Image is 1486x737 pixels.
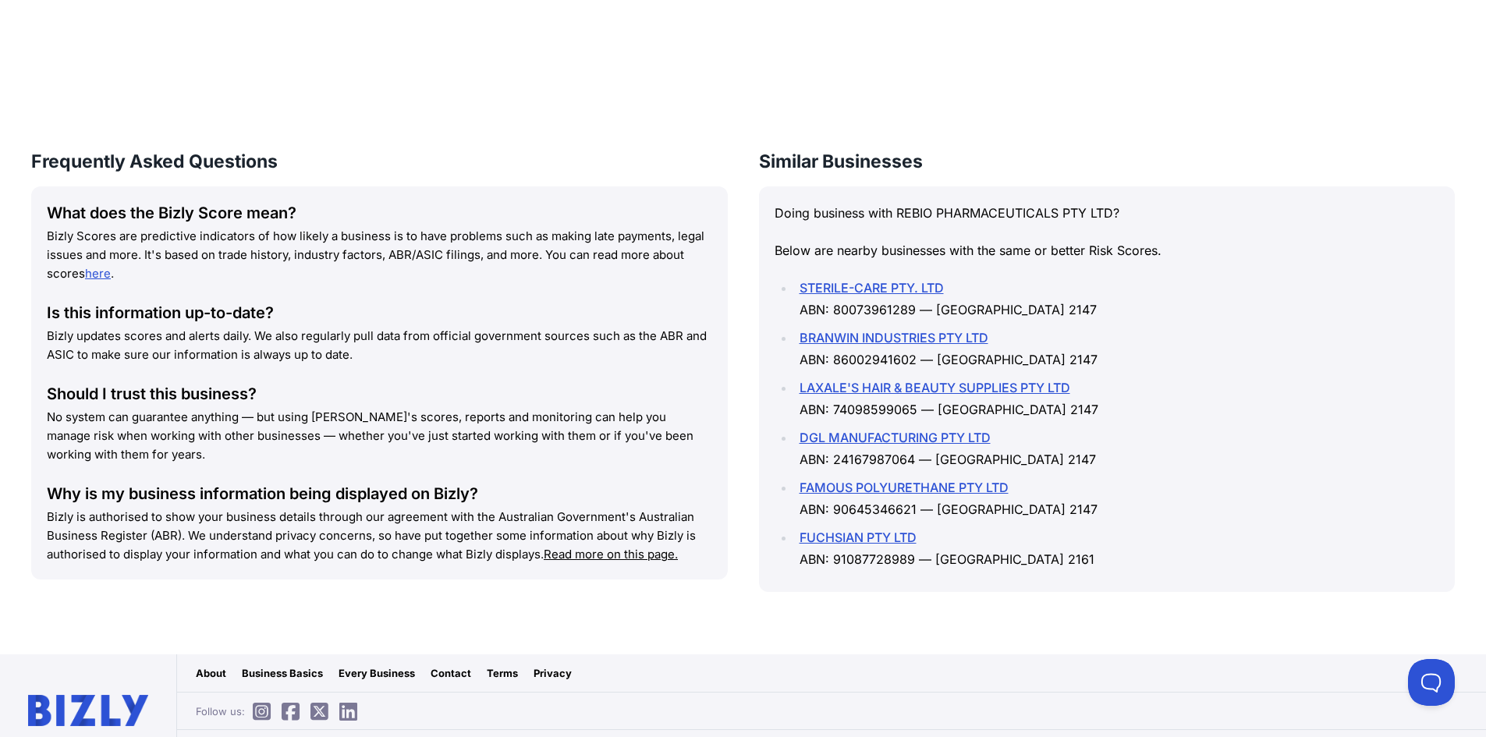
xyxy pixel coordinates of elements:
[795,377,1440,420] li: ABN: 74098599065 — [GEOGRAPHIC_DATA] 2147
[47,508,712,564] p: Bizly is authorised to show your business details through our agreement with the Australian Gover...
[800,380,1070,395] a: LAXALE'S HAIR & BEAUTY SUPPLIES PTY LTD
[759,149,1456,174] h3: Similar Businesses
[800,280,944,296] a: STERILE-CARE PTY. LTD
[775,202,1440,224] p: Doing business with REBIO PHARMACEUTICALS PTY LTD?
[795,526,1440,570] li: ABN: 91087728989 — [GEOGRAPHIC_DATA] 2161
[800,480,1009,495] a: FAMOUS POLYURETHANE PTY LTD
[47,408,712,464] p: No system can guarantee anything — but using [PERSON_NAME]'s scores, reports and monitoring can h...
[196,665,226,681] a: About
[534,665,572,681] a: Privacy
[47,383,712,405] div: Should I trust this business?
[1408,659,1455,706] iframe: Toggle Customer Support
[800,530,917,545] a: FUCHSIAN PTY LTD
[795,477,1440,520] li: ABN: 90645346621 — [GEOGRAPHIC_DATA] 2147
[47,302,712,324] div: Is this information up-to-date?
[196,703,365,719] span: Follow us:
[85,266,111,281] a: here
[800,430,991,445] a: DGL MANUFACTURING PTY LTD
[775,239,1440,261] p: Below are nearby businesses with the same or better Risk Scores.
[339,665,415,681] a: Every Business
[47,327,712,364] p: Bizly updates scores and alerts daily. We also regularly pull data from official government sourc...
[795,327,1440,370] li: ABN: 86002941602 — [GEOGRAPHIC_DATA] 2147
[800,330,988,345] a: BRANWIN INDUSTRIES PTY LTD
[795,277,1440,321] li: ABN: 80073961289 — [GEOGRAPHIC_DATA] 2147
[47,227,712,283] p: Bizly Scores are predictive indicators of how likely a business is to have problems such as makin...
[487,665,518,681] a: Terms
[47,483,712,505] div: Why is my business information being displayed on Bizly?
[431,665,471,681] a: Contact
[47,202,712,224] div: What does the Bizly Score mean?
[544,547,678,562] a: Read more on this page.
[795,427,1440,470] li: ABN: 24167987064 — [GEOGRAPHIC_DATA] 2147
[31,149,728,174] h3: Frequently Asked Questions
[242,665,323,681] a: Business Basics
